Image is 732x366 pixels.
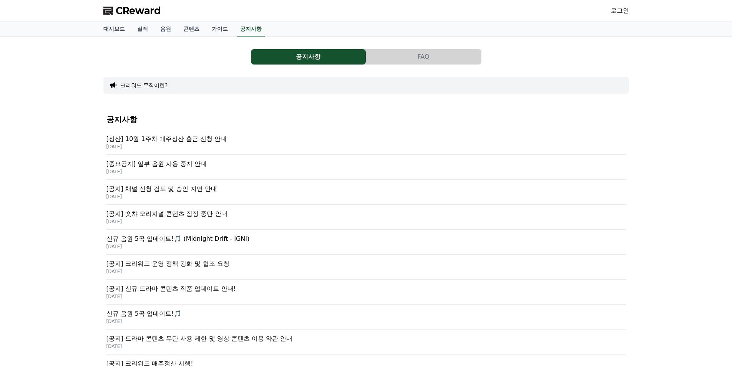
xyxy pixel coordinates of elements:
p: [DATE] [106,144,626,150]
a: 가이드 [206,22,234,36]
button: 크리워드 뮤직이란? [120,81,168,89]
button: 공지사항 [251,49,366,65]
a: 신규 음원 5곡 업데이트!🎵 (Midnight Drift - IGNI) [DATE] [106,230,626,255]
p: [DATE] [106,219,626,225]
p: [DATE] [106,293,626,300]
a: [정산] 10월 1주차 매주정산 출금 신청 안내 [DATE] [106,130,626,155]
p: [공지] 드라마 콘텐츠 무단 사용 제한 및 영상 콘텐츠 이용 약관 안내 [106,334,626,343]
span: CReward [116,5,161,17]
a: [공지] 신규 드라마 콘텐츠 작품 업데이트 안내! [DATE] [106,280,626,305]
a: [공지] 채널 신청 검토 및 승인 지연 안내 [DATE] [106,180,626,205]
p: [공지] 숏챠 오리지널 콘텐츠 잠정 중단 안내 [106,209,626,219]
p: [DATE] [106,268,626,275]
button: FAQ [366,49,481,65]
p: [DATE] [106,318,626,325]
a: 콘텐츠 [177,22,206,36]
p: [DATE] [106,343,626,349]
p: [중요공지] 일부 음원 사용 중지 안내 [106,159,626,169]
a: CReward [103,5,161,17]
a: 로그인 [611,6,629,15]
a: 대시보드 [97,22,131,36]
a: [공지] 드라마 콘텐츠 무단 사용 제한 및 영상 콘텐츠 이용 약관 안내 [DATE] [106,330,626,354]
a: 신규 음원 5곡 업데이트!🎵 [DATE] [106,305,626,330]
h4: 공지사항 [106,115,626,124]
a: 음원 [154,22,177,36]
p: [DATE] [106,243,626,250]
p: [정산] 10월 1주차 매주정산 출금 신청 안내 [106,134,626,144]
p: [공지] 신규 드라마 콘텐츠 작품 업데이트 안내! [106,284,626,293]
a: [공지] 크리워드 운영 정책 강화 및 협조 요청 [DATE] [106,255,626,280]
p: [DATE] [106,194,626,200]
p: 신규 음원 5곡 업데이트!🎵 (Midnight Drift - IGNI) [106,234,626,243]
p: [공지] 채널 신청 검토 및 승인 지연 안내 [106,184,626,194]
a: 공지사항 [237,22,265,36]
a: 실적 [131,22,154,36]
a: [중요공지] 일부 음원 사용 중지 안내 [DATE] [106,155,626,180]
p: 신규 음원 5곡 업데이트!🎵 [106,309,626,318]
a: [공지] 숏챠 오리지널 콘텐츠 잠정 중단 안내 [DATE] [106,205,626,230]
p: [공지] 크리워드 운영 정책 강화 및 협조 요청 [106,259,626,268]
p: [DATE] [106,169,626,175]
